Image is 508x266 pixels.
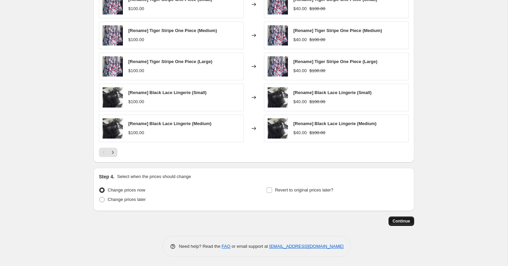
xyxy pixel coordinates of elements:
img: image_a7e4ab3c-dc5a-4eec-bb0c-076d59e2b782_80x.jpg [268,118,288,139]
img: image_2588d841-7fe1-4211-b8a4-9f442657011c_80x.jpg [268,56,288,77]
span: [Rename] Black Lace Lingerie (Small) [128,90,207,95]
strike: $100.00 [310,36,325,43]
strike: $100.00 [310,129,325,136]
span: Revert to original prices later? [275,187,333,193]
img: image_2588d841-7fe1-4211-b8a4-9f442657011c_80x.jpg [103,56,123,77]
a: FAQ [222,244,231,249]
strike: $100.00 [310,5,325,12]
span: or email support at [231,244,269,249]
span: [Rename] Black Lace Lingerie (Small) [293,90,372,95]
p: Select when the prices should change [117,173,191,180]
h2: Step 4. [99,173,114,180]
div: $100.00 [128,98,144,105]
strike: $100.00 [310,67,325,74]
span: [Rename] Tiger Stripe One Piece (Medium) [128,28,217,33]
span: [Rename] Tiger Stripe One Piece (Large) [128,59,212,64]
div: $40.00 [293,36,307,43]
img: image_a7e4ab3c-dc5a-4eec-bb0c-076d59e2b782_80x.jpg [103,118,123,139]
div: $100.00 [128,5,144,12]
div: $100.00 [128,67,144,74]
div: $40.00 [293,67,307,74]
span: Change prices now [108,187,145,193]
span: Continue [393,218,410,224]
span: [Rename] Tiger Stripe One Piece (Large) [293,59,377,64]
button: Next [108,148,117,157]
span: Change prices later [108,197,146,202]
div: $40.00 [293,129,307,136]
button: Continue [389,216,414,226]
span: Need help? Read the [179,244,222,249]
img: image_2588d841-7fe1-4211-b8a4-9f442657011c_80x.jpg [268,25,288,46]
img: image_a7e4ab3c-dc5a-4eec-bb0c-076d59e2b782_80x.jpg [268,87,288,108]
nav: Pagination [99,148,117,157]
span: [Rename] Black Lace Lingerie (Medium) [293,121,376,126]
a: [EMAIL_ADDRESS][DOMAIN_NAME] [269,244,344,249]
img: image_a7e4ab3c-dc5a-4eec-bb0c-076d59e2b782_80x.jpg [103,87,123,108]
span: [Rename] Black Lace Lingerie (Medium) [128,121,211,126]
div: $40.00 [293,98,307,105]
div: $40.00 [293,5,307,12]
strike: $100.00 [310,98,325,105]
div: $100.00 [128,129,144,136]
span: [Rename] Tiger Stripe One Piece (Medium) [293,28,382,33]
img: image_2588d841-7fe1-4211-b8a4-9f442657011c_80x.jpg [103,25,123,46]
div: $100.00 [128,36,144,43]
